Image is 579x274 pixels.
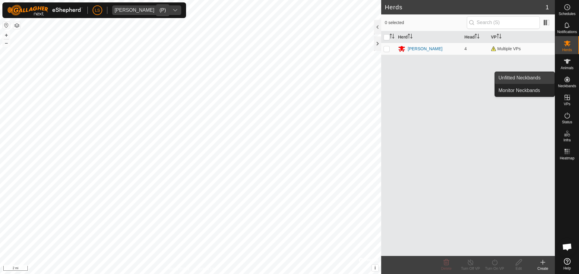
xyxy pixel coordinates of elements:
[546,3,549,12] span: 1
[372,265,378,271] button: i
[558,84,576,88] span: Neckbands
[169,5,181,15] div: dropdown trigger
[408,35,413,39] p-sorticon: Activate to sort
[475,35,479,39] p-sorticon: Activate to sort
[458,266,482,271] div: Turn Off VP
[507,266,531,271] div: Edit
[498,87,540,94] span: Monitor Neckbands
[3,39,10,47] button: –
[3,22,10,29] button: Reset Map
[385,4,546,11] h2: Herds
[441,266,452,271] span: Delete
[562,48,572,52] span: Herds
[13,22,21,29] button: Map Layers
[562,120,572,124] span: Status
[557,30,577,34] span: Notifications
[555,256,579,272] a: Help
[167,266,189,272] a: Privacy Policy
[495,85,555,97] a: Monitor Neckbands
[396,31,462,43] th: Herd
[563,138,571,142] span: Infra
[390,35,394,39] p-sorticon: Activate to sort
[375,265,376,270] span: i
[464,46,467,51] span: 4
[564,102,570,106] span: VPs
[3,32,10,39] button: +
[498,74,541,82] span: Unfitted Neckbands
[467,16,540,29] input: Search (S)
[408,46,442,52] div: [PERSON_NAME]
[7,5,83,16] img: Gallagher Logo
[489,31,555,43] th: VP
[385,20,467,26] span: 0 selected
[558,12,575,16] span: Schedules
[561,66,574,70] span: Animals
[95,7,100,14] span: LS
[197,266,214,272] a: Contact Us
[531,266,555,271] div: Create
[497,35,501,39] p-sorticon: Activate to sort
[482,266,507,271] div: Turn On VP
[560,156,574,160] span: Heatmap
[112,5,169,15] span: Moffitt Farm
[115,8,167,13] div: [PERSON_NAME] Farm
[563,266,571,270] span: Help
[491,46,521,51] span: Multiple VPs
[462,31,489,43] th: Head
[558,238,576,256] a: Open chat
[495,72,555,84] a: Unfitted Neckbands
